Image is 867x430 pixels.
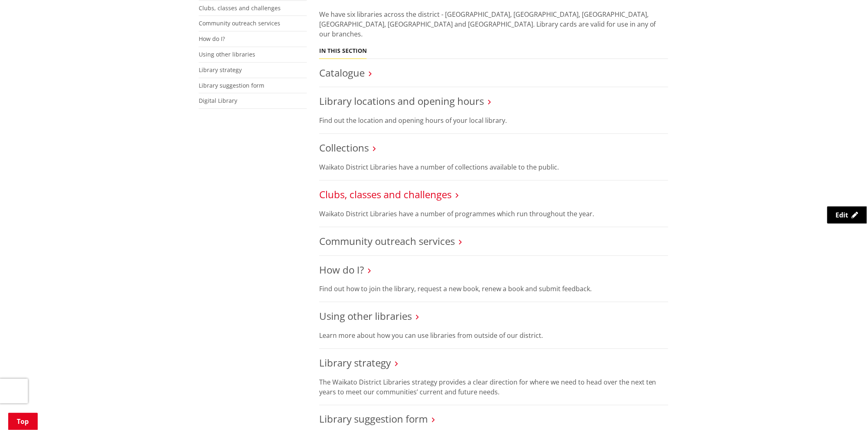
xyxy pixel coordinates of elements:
[8,413,38,430] a: Top
[319,234,455,248] a: Community outreach services
[836,210,849,220] span: Edit
[829,396,859,425] iframe: Messenger Launcher
[199,4,281,12] a: Clubs, classes and challenges
[199,19,280,27] a: Community outreach services
[319,115,668,125] p: Find out the location and opening hours of your local library.
[319,188,452,201] a: Clubs, classes and challenges
[199,35,225,43] a: How do I?
[319,48,367,54] h5: In this section
[319,412,428,426] a: Library suggestion form
[319,20,656,38] span: ibrary cards are valid for use in any of our branches.
[199,50,255,58] a: Using other libraries
[319,263,364,276] a: How do I?
[827,206,867,224] a: Edit
[319,162,668,172] p: Waikato District Libraries have a number of collections available to the public.
[319,94,484,108] a: Library locations and opening hours
[319,356,391,369] a: Library strategy
[319,330,668,340] p: Learn more about how you can use libraries from outside of our district.
[199,81,264,89] a: Library suggestion form
[319,209,668,219] p: Waikato District Libraries have a number of programmes which run throughout the year.
[319,66,365,79] a: Catalogue
[319,284,668,294] p: Find out how to join the library, request a new book, renew a book and submit feedback.
[319,9,668,39] p: We have six libraries across the district - [GEOGRAPHIC_DATA], [GEOGRAPHIC_DATA], [GEOGRAPHIC_DAT...
[319,141,369,154] a: Collections
[199,66,242,74] a: Library strategy
[319,309,412,323] a: Using other libraries
[319,377,668,397] p: The Waikato District Libraries strategy provides a clear direction for where we need to head over...
[199,97,237,104] a: Digital Library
